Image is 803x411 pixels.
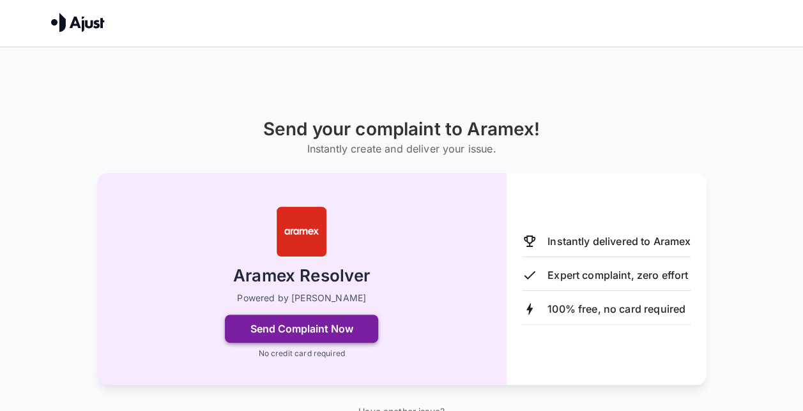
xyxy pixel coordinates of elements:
[547,234,691,249] p: Instantly delivered to Aramex
[276,206,327,257] img: Aramex
[547,301,685,317] p: 100% free, no card required
[225,315,378,343] button: Send Complaint Now
[263,140,540,158] h6: Instantly create and deliver your issue.
[258,348,344,359] p: No credit card required
[51,13,105,32] img: Ajust
[263,119,540,140] h1: Send your complaint to Aramex!
[233,265,370,287] h2: Aramex Resolver
[547,267,688,283] p: Expert complaint, zero effort
[237,292,366,304] p: Powered by [PERSON_NAME]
